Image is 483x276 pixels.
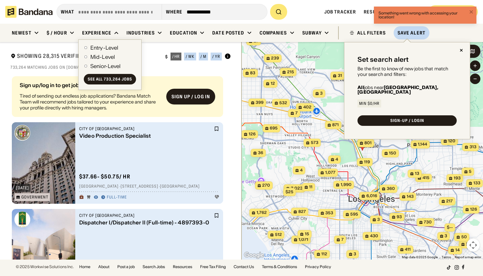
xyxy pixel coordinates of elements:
span: 415 [422,175,429,181]
button: close [469,9,474,15]
span: 7 [295,110,297,116]
span: 126 [248,131,255,137]
span: 4 [335,157,338,162]
div: SIGN-UP / LOGIN [390,119,424,123]
span: 13 [415,171,419,176]
span: 3,023 [291,186,303,191]
span: 1,990 [340,182,351,188]
div: Education [170,30,197,36]
span: 7 [341,237,343,242]
a: Privacy Policy [305,265,331,269]
span: 6,016 [366,193,377,199]
span: 15 [305,231,309,237]
div: $ / hour [47,30,67,36]
span: 827 [298,209,306,215]
div: [GEOGRAPHIC_DATA] · [STREET_ADDRESS] · [GEOGRAPHIC_DATA] [79,184,219,189]
span: 133 [473,180,480,186]
span: 215 [287,69,294,75]
img: City of Arcadia logo [14,212,30,227]
div: Mid-Level [90,54,115,59]
span: 31 [337,73,342,79]
span: 93 [397,214,402,220]
span: 573 [310,140,318,146]
span: 695 [270,126,278,131]
span: 12 [270,81,275,86]
span: 595 [350,212,358,217]
span: 1,144 [418,142,427,147]
div: City of [GEOGRAPHIC_DATA] [79,213,213,218]
div: 733,264 matching jobs on [DOMAIN_NAME] [11,65,231,70]
div: Min $0/hr [359,102,379,105]
div: / m [200,55,206,58]
span: 1,071 [298,237,308,242]
div: / hr [172,55,180,58]
div: © 2025 Workwise Solutions Inc. [16,265,74,269]
a: Resumes [364,9,386,15]
span: 112 [321,251,327,257]
div: Sign up/log in to get job matches [20,82,161,93]
span: 430 [370,233,378,239]
span: 239 [271,56,279,61]
span: 3 [445,233,447,239]
b: [GEOGRAPHIC_DATA], [GEOGRAPHIC_DATA] [357,84,438,95]
span: 532 [279,100,287,106]
div: Video Production Specialist [79,133,213,139]
a: Contact Us [234,265,254,269]
div: Be the first to know of new jobs that match your search and filters: [357,66,457,77]
span: 217 [446,198,453,204]
div: See all 733,264 jobs [88,77,132,81]
span: 150 [389,150,396,156]
a: Report a map error [455,255,481,259]
div: $ 37.66 - $50.75 / hr [79,173,130,180]
span: 120 [448,138,455,144]
span: 5 [469,169,471,174]
span: 353 [325,210,333,216]
b: All [357,84,364,90]
span: 3 [320,91,323,96]
span: 193 [453,175,460,181]
a: Terms & Conditions [262,265,297,269]
div: Where [166,9,183,15]
span: 126 [470,207,477,212]
div: grid [11,74,231,260]
a: Home [79,265,90,269]
img: Bandana logotype [5,6,53,18]
a: Post a job [117,265,135,269]
span: 399 [256,100,264,105]
span: 36 [258,150,263,156]
span: 3 [354,251,356,257]
span: 143 [406,194,413,199]
div: jobs near [357,85,457,94]
span: 871 [332,122,339,128]
button: Map camera controls [467,239,480,252]
div: / yr [212,55,220,58]
div: Industries [126,30,155,36]
span: 270 [262,183,270,188]
div: Entry-Level [90,45,119,50]
span: Map data ©2025 Google [402,255,438,259]
div: Senior-Level [90,63,121,69]
span: 83 [250,70,255,76]
span: 512 [275,232,282,238]
span: 801 [364,140,372,146]
div: what [61,9,74,15]
span: 1,762 [256,210,266,216]
div: Showing 28,315 Verified Jobs [11,53,160,61]
a: Search Jobs [143,265,165,269]
a: Job Tracker [324,9,356,15]
span: 14 [455,247,459,253]
div: Government [21,195,48,199]
span: 11 [309,184,312,190]
span: 313 [469,144,476,150]
div: Experience [82,30,111,36]
div: Set search alert [357,56,409,63]
a: Open this area in Google Maps (opens a new window) [243,251,265,260]
div: / wk [186,55,195,58]
img: Google [243,251,265,260]
div: Sign up / Log in [172,94,210,100]
a: About [98,265,109,269]
span: 50 [461,234,467,240]
span: 411 [405,247,411,252]
a: Terms (opens in new tab) [442,255,451,259]
span: 119 [364,159,370,165]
